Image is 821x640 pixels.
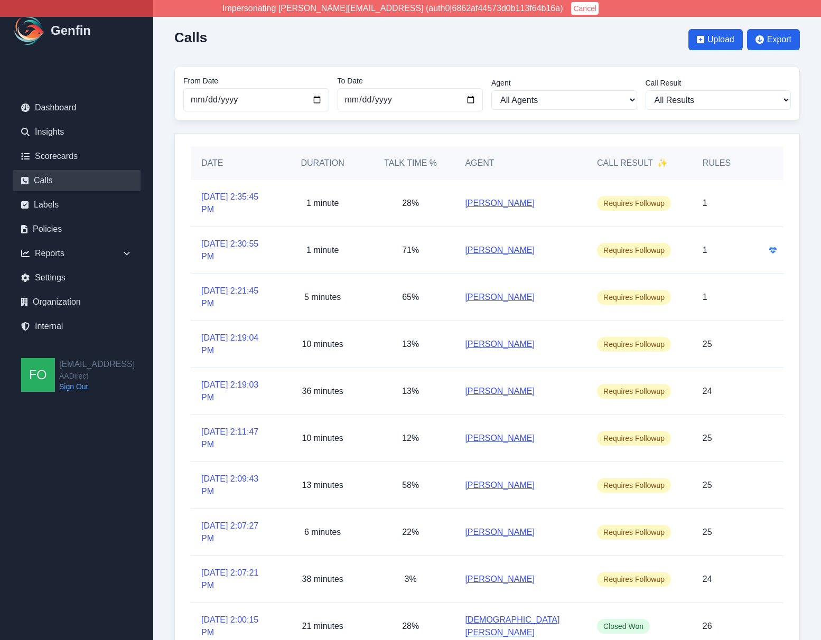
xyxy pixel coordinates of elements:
[306,197,339,210] p: 1 minute
[21,358,55,392] img: founders@genfin.ai
[597,572,671,587] span: Requires Followup
[703,338,712,351] p: 25
[402,291,419,304] p: 65%
[377,157,444,170] h5: Talk Time %
[306,244,339,257] p: 1 minute
[201,473,268,498] a: [DATE] 2:09:43 PM
[597,157,668,170] h5: Call Result
[597,619,650,634] span: Closed Won
[703,526,712,539] p: 25
[703,620,712,633] p: 26
[13,97,141,118] a: Dashboard
[703,432,712,445] p: 25
[402,620,419,633] p: 28%
[201,191,268,216] a: [DATE] 2:35:45 PM
[402,338,419,351] p: 13%
[304,526,341,539] p: 6 minutes
[13,316,141,337] a: Internal
[688,29,743,50] button: Upload
[707,33,734,46] span: Upload
[402,385,419,398] p: 13%
[13,14,46,48] img: Logo
[201,285,268,310] a: [DATE] 2:21:45 PM
[402,244,419,257] p: 71%
[747,29,800,50] button: Export
[703,573,712,586] p: 24
[402,197,419,210] p: 28%
[51,22,91,39] h1: Genfin
[302,338,343,351] p: 10 minutes
[13,194,141,215] a: Labels
[465,573,535,586] a: [PERSON_NAME]
[465,157,494,170] h5: Agent
[402,526,419,539] p: 22%
[302,479,343,492] p: 13 minutes
[59,358,135,371] h2: [EMAIL_ADDRESS]
[201,520,268,545] a: [DATE] 2:07:27 PM
[597,337,671,352] span: Requires Followup
[13,291,141,313] a: Organization
[302,620,343,633] p: 21 minutes
[201,332,268,357] a: [DATE] 2:19:04 PM
[703,244,707,257] p: 1
[646,78,791,88] label: Call Result
[465,432,535,445] a: [PERSON_NAME]
[201,614,268,639] a: [DATE] 2:00:15 PM
[703,197,707,210] p: 1
[405,573,417,586] p: 3%
[465,479,535,492] a: [PERSON_NAME]
[703,385,712,398] p: 24
[201,567,268,592] a: [DATE] 2:07:21 PM
[302,432,343,445] p: 10 minutes
[304,291,341,304] p: 5 minutes
[13,219,141,240] a: Policies
[703,291,707,304] p: 1
[13,146,141,167] a: Scorecards
[59,371,135,381] span: AADirect
[302,385,343,398] p: 36 minutes
[201,238,268,263] a: [DATE] 2:30:55 PM
[491,78,637,88] label: Agent
[597,196,671,211] span: Requires Followup
[597,478,671,493] span: Requires Followup
[174,30,207,45] h2: Calls
[465,526,535,539] a: [PERSON_NAME]
[703,479,712,492] p: 25
[767,33,791,46] span: Export
[338,76,483,86] label: To Date
[465,338,535,351] a: [PERSON_NAME]
[13,267,141,288] a: Settings
[59,381,135,392] a: Sign Out
[703,157,731,170] h5: Rules
[402,479,419,492] p: 58%
[465,614,576,639] a: [DEMOGRAPHIC_DATA][PERSON_NAME]
[201,426,268,451] a: [DATE] 2:11:47 PM
[597,525,671,540] span: Requires Followup
[183,76,329,86] label: From Date
[289,157,356,170] h5: Duration
[597,384,671,399] span: Requires Followup
[465,244,535,257] a: [PERSON_NAME]
[13,170,141,191] a: Calls
[597,431,671,446] span: Requires Followup
[597,243,671,258] span: Requires Followup
[465,291,535,304] a: [PERSON_NAME]
[402,432,419,445] p: 12%
[465,197,535,210] a: [PERSON_NAME]
[657,157,668,170] span: ✨
[465,385,535,398] a: [PERSON_NAME]
[302,573,343,586] p: 38 minutes
[571,2,599,15] button: Cancel
[13,121,141,143] a: Insights
[201,379,268,404] a: [DATE] 2:19:03 PM
[201,157,268,170] h5: Date
[597,290,671,305] span: Requires Followup
[13,243,141,264] div: Reports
